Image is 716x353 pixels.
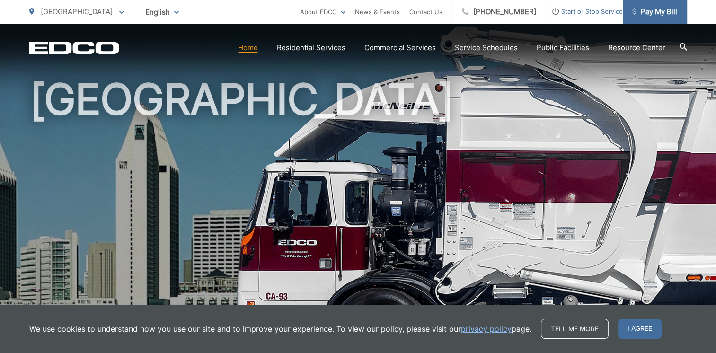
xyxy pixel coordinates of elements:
[455,42,518,53] a: Service Schedules
[608,42,665,53] a: Resource Center
[41,7,113,16] span: [GEOGRAPHIC_DATA]
[300,6,345,18] a: About EDCO
[277,42,345,53] a: Residential Services
[29,41,119,54] a: EDCD logo. Return to the homepage.
[364,42,436,53] a: Commercial Services
[461,323,512,335] a: privacy policy
[138,4,186,20] span: English
[409,6,442,18] a: Contact Us
[238,42,258,53] a: Home
[632,6,677,18] span: Pay My Bill
[541,319,609,339] a: Tell me more
[537,42,589,53] a: Public Facilities
[355,6,400,18] a: News & Events
[29,323,531,335] p: We use cookies to understand how you use our site and to improve your experience. To view our pol...
[618,319,662,339] span: I agree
